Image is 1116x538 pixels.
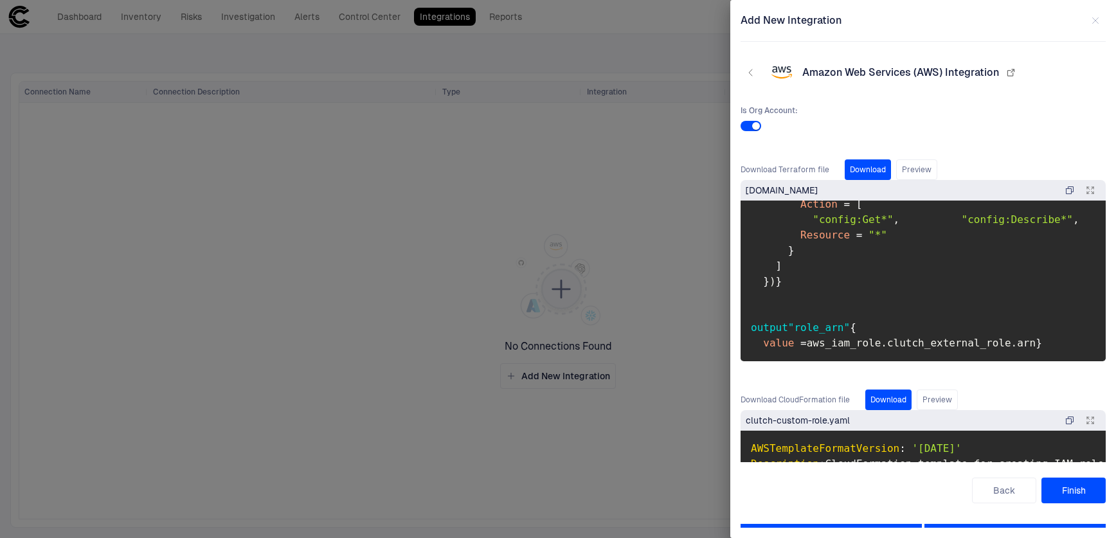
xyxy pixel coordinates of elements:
span: Action [800,198,838,210]
span: } [763,275,770,287]
span: clutch-custom-role.yaml [746,415,850,426]
span: , [1073,213,1079,226]
span: : [899,442,906,454]
span: : [819,458,825,470]
span: AWSTemplateFormatVersion [751,442,899,454]
button: Preview [917,390,958,410]
span: value [763,337,794,349]
span: [ [856,198,863,210]
span: Description [751,458,819,470]
span: Amazon Web Services (AWS) Integration [802,66,999,79]
span: Add New Integration [741,14,842,27]
span: ] [776,260,782,272]
span: = [844,198,851,210]
span: "config:Get*" [813,213,893,226]
button: Download [865,390,912,410]
span: = [856,229,863,241]
span: [DOMAIN_NAME] [746,184,818,196]
span: } [1036,337,1042,349]
div: AWS [771,62,792,83]
button: Preview [896,159,937,180]
span: } [788,244,795,256]
span: aws_iam_role.clutch_external_role.arn [807,337,1036,349]
span: } [776,275,782,287]
button: Finish [1041,478,1106,503]
button: Back [972,478,1036,503]
span: Is Org Account : [741,105,1106,116]
span: "role_arn" [788,321,850,334]
span: output [751,321,788,334]
span: = [800,337,807,349]
span: Download Terraform file [741,165,829,175]
span: Resource [800,229,850,241]
span: "config:Describe*" [962,213,1073,226]
span: Download CloudFormation file [741,395,850,405]
button: Download [845,159,891,180]
span: '[DATE]' [912,442,961,454]
span: , [894,213,900,226]
span: ) [770,275,776,287]
span: { [850,321,856,334]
